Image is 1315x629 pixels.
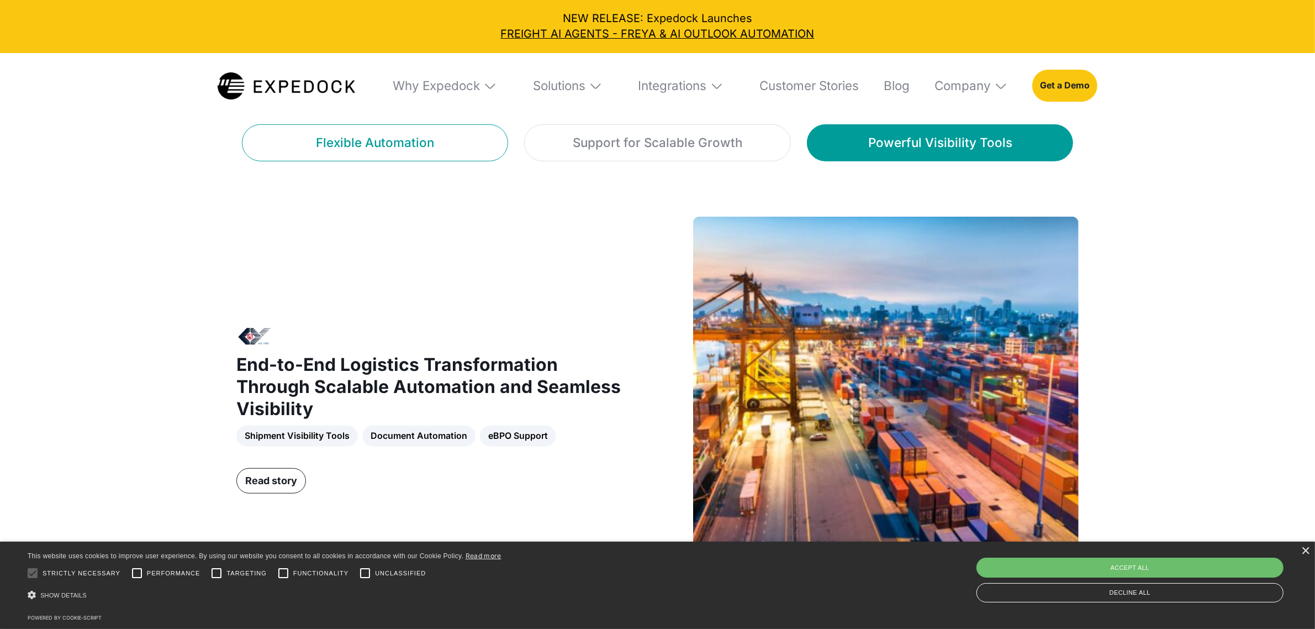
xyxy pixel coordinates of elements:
strong: End-to-End Logistics Transformation Through Scalable Automation and Seamless Visibility [236,354,621,420]
a: FREIGHT AI AGENTS - FREYA & AI OUTLOOK AUTOMATION [11,27,1304,42]
div: Powerful Visibility Tools [868,133,1012,153]
a: Blog [873,53,910,119]
span: Strictly necessary [43,569,120,578]
div: Integrations [627,53,735,119]
span: Unclassified [375,569,426,578]
div: Solutions [533,78,585,93]
div: Integrations [638,78,707,93]
span: Show details [40,592,87,599]
span: Functionality [293,569,348,578]
div: Why Expedock [393,78,480,93]
iframe: Chat Widget [1260,576,1315,629]
div: Why Expedock [382,53,508,119]
div: Close [1301,547,1309,555]
div: Flexible Automation [316,133,434,153]
a: Powered by cookie-script [28,615,102,621]
div: NEW RELEASE: Expedock Launches [11,11,1304,42]
a: Customer Stories [748,53,859,119]
div: Company [934,78,991,93]
a: Read more [466,552,501,560]
div: Decline all [976,583,1284,602]
div: Support for Scalable Growth [573,133,742,153]
span: Targeting [226,569,266,578]
div: Solutions [522,53,614,119]
span: This website uses cookies to improve user experience. By using our website you consent to all coo... [28,552,463,560]
span: Performance [147,569,200,578]
a: Read story [236,468,306,494]
div: Show details [28,586,501,605]
a: Get a Demo [1032,70,1097,102]
div: Accept all [976,558,1284,578]
div: Company [923,53,1019,119]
